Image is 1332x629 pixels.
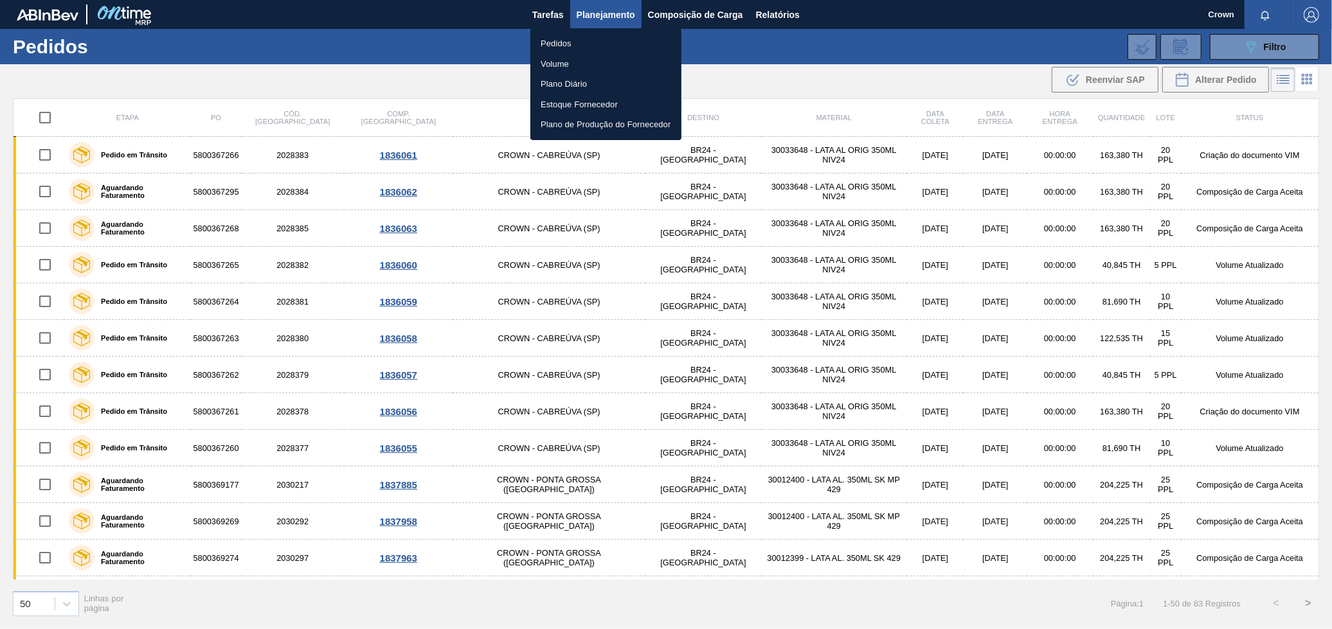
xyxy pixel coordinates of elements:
a: Plano de Produção do Fornecedor [530,114,681,135]
a: Plano Diário [530,74,681,94]
a: Volume [530,54,681,75]
a: Estoque Fornecedor [530,94,681,115]
a: Pedidos [530,33,681,54]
